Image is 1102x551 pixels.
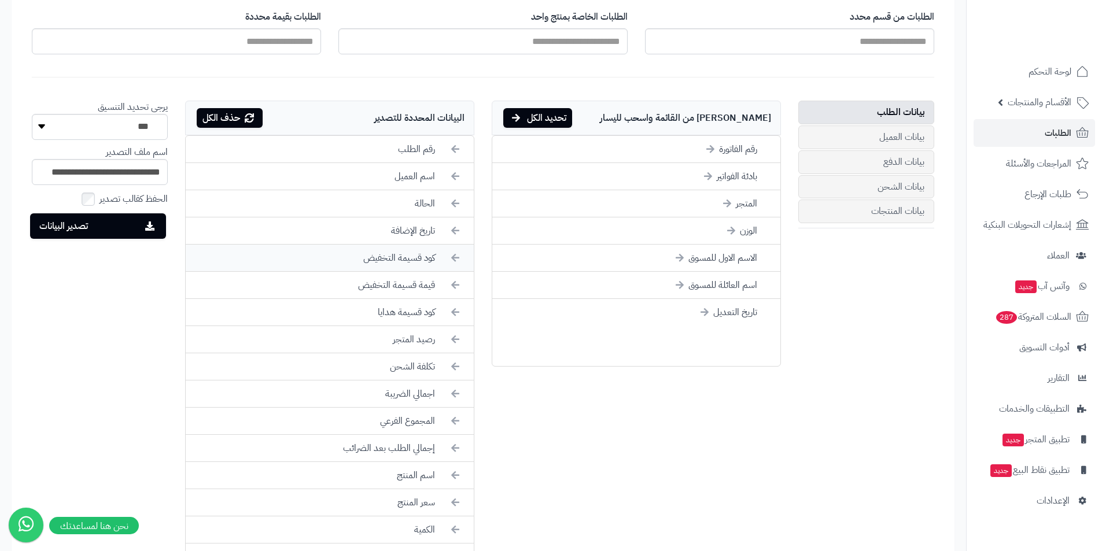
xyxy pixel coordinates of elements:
li: اسم العائلة للمسوق [492,272,780,299]
a: إشعارات التحويلات البنكية [974,211,1095,239]
div: تحديد الكل [503,108,572,128]
span: طلبات الإرجاع [1024,186,1071,202]
span: الأقسام والمنتجات [1008,94,1071,110]
a: بيانات العميل [798,125,934,149]
li: اجمالي الضريبة [186,380,474,408]
span: التقارير [1048,370,1070,386]
img: logo-2.png [1023,23,1091,47]
li: رصيد المتجر [186,326,474,353]
label: الطلبات من قسم محدد [645,10,934,24]
a: بيانات الشحن [798,175,934,199]
span: جديد [1015,280,1037,293]
span: وآتس آب [1014,278,1070,294]
a: أدوات التسويق [974,334,1095,361]
span: تطبيق نقاط البيع [989,462,1070,478]
li: اسم المنتج [186,462,474,489]
a: تطبيق نقاط البيعجديد [974,456,1095,484]
span: جديد [1003,434,1024,446]
a: الإعدادات [974,487,1095,515]
li: الحفظ كقالب تصدير [32,191,168,208]
a: بيانات الطلب [798,101,934,124]
li: اسم العميل [186,163,474,190]
li: تكلفة الشحن [186,353,474,380]
a: التقارير [974,364,1095,392]
span: إشعارات التحويلات البنكية [983,217,1071,233]
a: بيانات الدفع [798,150,934,174]
div: البيانات المحددة للتصدير [185,101,474,135]
li: الاسم الاول للمسوق [492,245,780,272]
span: السلات المتروكة [995,309,1071,325]
span: 287 [996,310,1018,324]
li: سعر المنتج [186,489,474,516]
li: الكمية [186,516,474,543]
a: العملاء [974,242,1095,269]
span: جديد [990,464,1012,477]
li: الوزن [492,217,780,245]
li: المجموع الفرعي [186,408,474,435]
span: تطبيق المتجر [1001,431,1070,448]
span: التطبيقات والخدمات [999,401,1070,417]
a: تطبيق المتجرجديد [974,426,1095,453]
div: [PERSON_NAME] من القائمة واسحب لليسار [492,101,781,135]
span: الطلبات [1045,125,1071,141]
li: اسم ملف التصدير [32,146,168,185]
li: تاريخ الإضافة [186,217,474,245]
a: لوحة التحكم [974,58,1095,86]
li: قيمة قسيمة التخفيض [186,272,474,299]
span: الإعدادات [1037,493,1070,509]
li: كود قسيمة التخفيض [186,245,474,272]
a: السلات المتروكة287 [974,303,1095,331]
li: كود قسيمة هدايا [186,299,474,326]
a: وآتس آبجديد [974,272,1095,300]
li: تاريخ التعديل [492,299,780,326]
button: تصدير البيانات [30,213,166,239]
div: حذف الكل [197,108,263,128]
li: يرجى تحديد التنسيق [32,101,168,140]
span: أدوات التسويق [1019,339,1070,356]
a: الطلبات [974,119,1095,147]
label: الطلبات بقيمة محددة [32,10,321,24]
li: رقم الطلب [186,136,474,163]
li: إجمالي الطلب بعد الضرائب [186,435,474,462]
span: المراجعات والأسئلة [1006,156,1071,172]
span: لوحة التحكم [1029,64,1071,80]
a: بيانات المنتجات [798,199,934,223]
a: المراجعات والأسئلة [974,150,1095,177]
li: الحالة [186,190,474,217]
li: بادئة الفواتير [492,163,780,190]
li: المتجر [492,190,780,217]
label: الطلبات الخاصة بمنتج واحد [338,10,628,24]
a: طلبات الإرجاع [974,180,1095,208]
a: التطبيقات والخدمات [974,395,1095,423]
li: رقم الفاتورة [492,136,780,163]
span: العملاء [1047,247,1070,264]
